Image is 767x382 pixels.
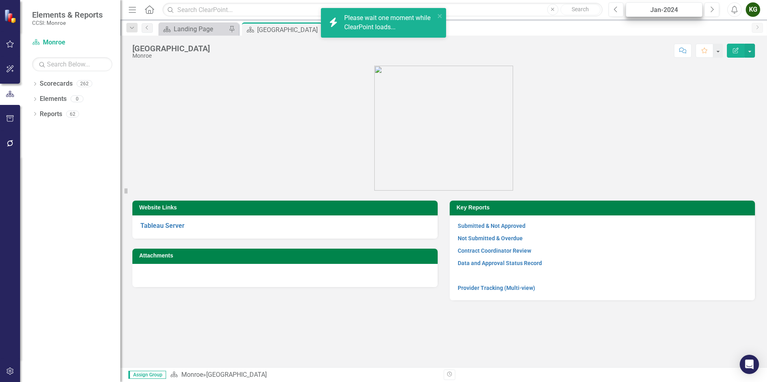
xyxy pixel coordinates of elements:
div: 62 [66,111,79,117]
span: Assign Group [128,371,166,379]
div: Monroe [132,53,210,59]
a: Submitted & Not Approved [458,223,526,229]
div: 262 [77,80,92,87]
div: » [170,370,438,380]
a: Landing Page [160,24,227,34]
button: KG [746,2,760,17]
img: OMH%20Logo_Green%202024%20Stacked.png [374,66,513,191]
span: Elements & Reports [32,10,103,20]
a: Monroe [32,38,112,47]
a: Tableau Server [140,222,185,229]
a: Data and Approval Status Record [458,260,542,266]
h3: Key Reports [457,205,751,211]
div: Open Intercom Messenger [740,355,759,374]
div: [GEOGRAPHIC_DATA] [257,25,320,35]
button: close [437,11,443,20]
input: Search Below... [32,57,112,71]
a: Provider Tracking (Multi-view) [458,285,535,291]
div: 0 [71,96,83,103]
a: Contract Coordinator Review [458,247,531,254]
button: Search [560,4,601,15]
img: ClearPoint Strategy [4,9,18,23]
div: Please wait one moment while ClearPoint loads... [344,14,435,32]
a: Not Submitted & Overdue [458,235,523,241]
a: Scorecards [40,79,73,88]
a: Monroe [181,371,203,378]
a: Reports [40,110,62,119]
small: CCSI: Monroe [32,20,103,26]
div: [GEOGRAPHIC_DATA] [132,44,210,53]
span: Search [572,6,589,12]
div: Landing Page [174,24,227,34]
div: [GEOGRAPHIC_DATA] [206,371,267,378]
h3: Attachments [139,253,434,259]
button: Jan-2024 [626,2,702,17]
h3: Website Links [139,205,434,211]
input: Search ClearPoint... [162,3,603,17]
div: Jan-2024 [629,5,700,15]
a: Elements [40,94,67,104]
